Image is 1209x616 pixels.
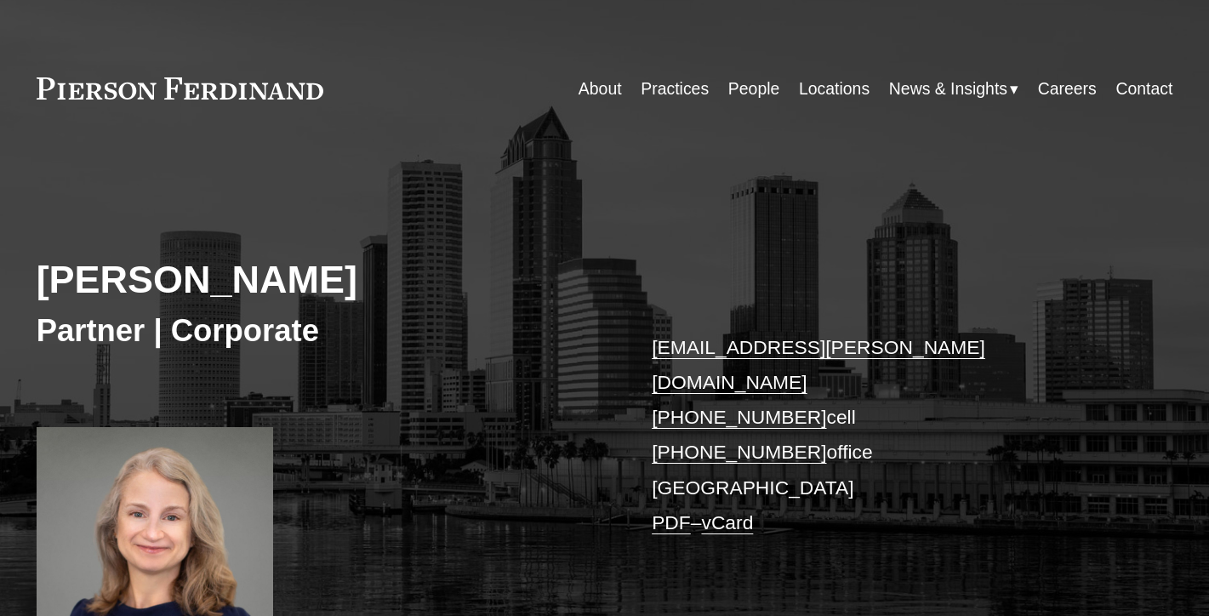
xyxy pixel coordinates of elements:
a: vCard [701,511,753,533]
a: folder dropdown [889,72,1018,106]
a: [EMAIL_ADDRESS][PERSON_NAME][DOMAIN_NAME] [652,336,985,393]
a: [PHONE_NUMBER] [652,441,826,463]
a: Practices [641,72,709,106]
p: cell office [GEOGRAPHIC_DATA] – [652,330,1126,539]
a: Careers [1038,72,1097,106]
a: [PHONE_NUMBER] [652,406,826,428]
a: Contact [1115,72,1172,106]
a: People [728,72,779,106]
h3: Partner | Corporate [37,311,605,350]
h2: [PERSON_NAME] [37,257,605,304]
a: About [579,72,622,106]
a: Locations [799,72,870,106]
span: News & Insights [889,74,1007,104]
a: PDF [652,511,691,533]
